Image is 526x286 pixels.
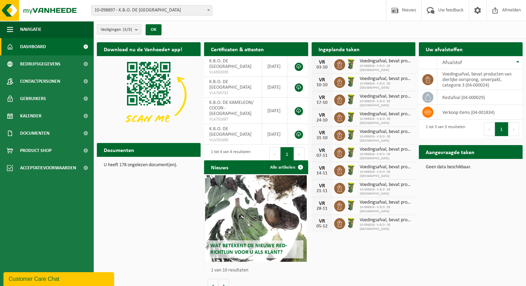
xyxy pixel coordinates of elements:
[315,183,329,189] div: VR
[210,243,287,255] span: Wat betekent de nieuwe RED-richtlijn voor u als klant?
[280,147,294,161] button: 1
[209,117,257,122] span: VLA701687
[262,98,287,124] td: [DATE]
[209,79,251,90] span: K.B.O. DE [GEOGRAPHIC_DATA]
[360,59,412,64] span: Voedingsafval, bevat producten van dierlijke oorsprong, onverpakt, categorie 3
[315,95,329,100] div: VR
[360,164,412,170] span: Voedingsafval, bevat producten van dierlijke oorsprong, onverpakt, categorie 3
[269,147,280,161] button: Previous
[20,90,46,107] span: Gebruikers
[345,111,357,123] img: WB-0060-HPE-GN-50
[101,25,132,35] span: Vestigingen
[360,147,412,152] span: Voedingsafval, bevat producten van dierlijke oorsprong, onverpakt, categorie 3
[360,200,412,205] span: Voedingsafval, bevat producten van dierlijke oorsprong, onverpakt, categorie 3
[209,70,257,75] span: VLA902039
[422,122,465,137] div: 1 tot 3 van 3 resultaten
[294,147,305,161] button: Next
[345,146,357,158] img: WB-0060-HPE-GN-50
[360,223,412,231] span: 10-098926 - K.B.O. DE [GEOGRAPHIC_DATA]
[312,42,367,56] h2: Ingeplande taken
[345,199,357,211] img: WB-0060-HPE-GN-50
[315,118,329,123] div: 24-10
[315,206,329,211] div: 28-11
[419,42,470,56] h2: Uw afvalstoffen
[209,59,251,69] span: K.B.O. DE [GEOGRAPHIC_DATA]
[345,217,357,229] img: WB-0060-HPE-GN-50
[315,100,329,105] div: 17-10
[360,170,412,178] span: 10-098926 - K.B.O. DE [GEOGRAPHIC_DATA]
[123,27,132,32] count: (3/3)
[97,56,201,134] img: Download de VHEPlus App
[262,56,287,77] td: [DATE]
[20,73,60,90] span: Contactpersonen
[345,129,357,141] img: WB-0060-HPE-GN-50
[204,160,235,174] h2: Nieuws
[508,122,519,136] button: Next
[3,271,116,286] iframe: chat widget
[262,77,287,98] td: [DATE]
[315,130,329,136] div: VR
[437,69,523,90] td: voedingsafval, bevat producten van dierlijke oorsprong, onverpakt, categorie 3 (04-000024)
[419,145,481,159] h2: Aangevraagde taken
[426,165,516,170] p: Geen data beschikbaar.
[205,175,307,262] a: Wat betekent de nieuwe RED-richtlijn voor u als klant?
[315,136,329,141] div: 31-10
[360,76,412,82] span: Voedingsafval, bevat producten van dierlijke oorsprong, onverpakt, categorie 3
[92,6,212,15] span: 10-098897 - K.B.O. DE KAMELEON - OUDENAARDE
[209,100,253,116] span: K.B.O. DE KAMELEON/ COCON - [GEOGRAPHIC_DATA]
[360,94,412,99] span: Voedingsafval, bevat producten van dierlijke oorsprong, onverpakt, categorie 3
[315,166,329,171] div: VR
[360,205,412,214] span: 10-098926 - K.B.O. DE [GEOGRAPHIC_DATA]
[20,125,49,142] span: Documenten
[20,38,46,55] span: Dashboard
[360,64,412,72] span: 10-098926 - K.B.O. DE [GEOGRAPHIC_DATA]
[211,268,304,273] p: 1 van 10 resultaten
[437,90,523,105] td: restafval (04-000029)
[91,5,212,16] span: 10-098897 - K.B.O. DE KAMELEON - OUDENAARDE
[20,142,52,159] span: Product Shop
[315,224,329,229] div: 05-12
[360,182,412,188] span: Voedingsafval, bevat producten van dierlijke oorsprong, onverpakt, categorie 3
[360,82,412,90] span: 10-098926 - K.B.O. DE [GEOGRAPHIC_DATA]
[437,105,523,120] td: verkoop items (04-001834)
[104,163,194,168] p: U heeft 178 ongelezen document(en).
[209,90,257,96] span: VLA709732
[315,189,329,194] div: 21-11
[315,171,329,176] div: 14-11
[20,159,76,177] span: Acceptatievoorwaarden
[315,65,329,70] div: 03-10
[20,107,41,125] span: Kalender
[97,42,189,56] h2: Download nu de Vanheede+ app!
[20,55,61,73] span: Bedrijfsgegevens
[204,42,271,56] h2: Certificaten & attesten
[315,83,329,88] div: 10-10
[97,24,141,35] button: Vestigingen(3/3)
[345,164,357,176] img: WB-0060-HPE-GN-50
[360,111,412,117] span: Voedingsafval, bevat producten van dierlijke oorsprong, onverpakt, categorie 3
[360,217,412,223] span: Voedingsafval, bevat producten van dierlijke oorsprong, onverpakt, categorie 3
[315,218,329,224] div: VR
[262,124,287,145] td: [DATE]
[265,160,307,174] a: Alle artikelen
[360,152,412,161] span: 10-098926 - K.B.O. DE [GEOGRAPHIC_DATA]
[315,60,329,65] div: VR
[207,146,250,162] div: 1 tot 4 van 4 resultaten
[345,76,357,88] img: WB-0060-HPE-GN-50
[345,93,357,105] img: WB-0060-HPE-GN-50
[442,60,462,65] span: Afvalstof
[345,182,357,194] img: WB-0060-HPE-GN-50
[315,153,329,158] div: 07-11
[146,24,162,35] button: OK
[495,122,508,136] button: 1
[360,135,412,143] span: 10-098926 - K.B.O. DE [GEOGRAPHIC_DATA]
[209,137,257,143] span: VLA701690
[315,113,329,118] div: VR
[315,77,329,83] div: VR
[360,99,412,108] span: 10-098926 - K.B.O. DE [GEOGRAPHIC_DATA]
[360,129,412,135] span: Voedingsafval, bevat producten van dierlijke oorsprong, onverpakt, categorie 3
[315,201,329,206] div: VR
[345,58,357,70] img: WB-0060-HPE-GN-50
[315,148,329,153] div: VR
[360,188,412,196] span: 10-098926 - K.B.O. DE [GEOGRAPHIC_DATA]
